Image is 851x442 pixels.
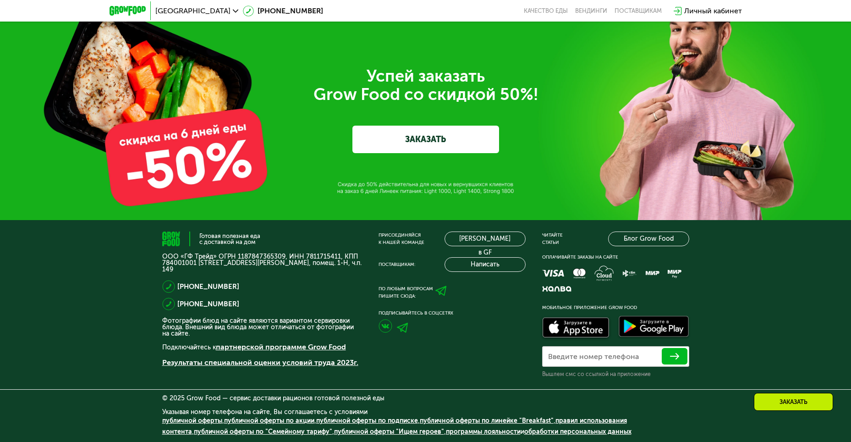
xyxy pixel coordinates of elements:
div: Мобильное приложение Grow Food [542,304,689,311]
img: Доступно в Google Play [616,314,692,341]
a: Результаты специальной оценки условий труда 2023г. [162,358,358,367]
a: обработки персональных данных [524,428,631,436]
a: Блог Grow Food [608,232,689,246]
a: публичной оферты по линейке "Breakfast" [420,417,554,425]
p: Фотографии блюд на сайте являются вариантом сервировки блюда. Внешний вид блюда может отличаться ... [162,318,362,337]
a: правил использования контента [162,417,627,436]
a: [PHONE_NUMBER] [177,281,239,292]
span: , , , , , , , и [162,417,631,436]
p: ООО «ГФ Трейд» ОГРН 1187847365309, ИНН 7811715411, КПП 784001001 [STREET_ADDRESS][PERSON_NAME], п... [162,254,362,273]
div: Подписывайтесь в соцсетях [379,309,526,317]
p: Подключайтесь к [162,342,362,353]
div: По любым вопросам пишите сюда: [379,285,433,300]
div: Вышлем смс со ссылкой на приложение [542,370,689,378]
a: [PERSON_NAME] в GF [445,232,526,246]
div: поставщикам [615,7,662,15]
a: публичной оферты "Ищем героев" [334,428,444,436]
div: © 2025 Grow Food — сервис доставки рационов готовой полезной еды [162,395,689,402]
a: [PHONE_NUMBER] [177,298,239,309]
button: Написать [445,257,526,272]
div: Личный кабинет [684,6,742,17]
a: публичной оферты [162,417,222,425]
div: Присоединяйся к нашей команде [379,232,424,246]
div: Готовая полезная еда с доставкой на дом [199,233,260,245]
a: публичной оферты по "Семейному тарифу" [194,428,332,436]
span: [GEOGRAPHIC_DATA] [155,7,231,15]
a: Вендинги [575,7,607,15]
div: Успей заказать Grow Food со скидкой 50%! [169,67,682,104]
div: Указывая номер телефона на сайте, Вы соглашаетесь с условиями [162,409,689,442]
div: Оплачивайте заказы на сайте [542,254,689,261]
a: Качество еды [524,7,568,15]
div: Читайте статьи [542,232,563,246]
label: Введите номер телефона [548,354,639,359]
a: [PHONE_NUMBER] [243,6,323,17]
div: Поставщикам: [379,261,415,268]
a: программы лояльности [446,428,521,436]
a: публичной оферты по подписке [316,417,418,425]
a: партнерской программе Grow Food [216,343,346,351]
div: Заказать [754,393,833,411]
a: публичной оферты по акции [224,417,314,425]
a: ЗАКАЗАТЬ [352,126,499,153]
